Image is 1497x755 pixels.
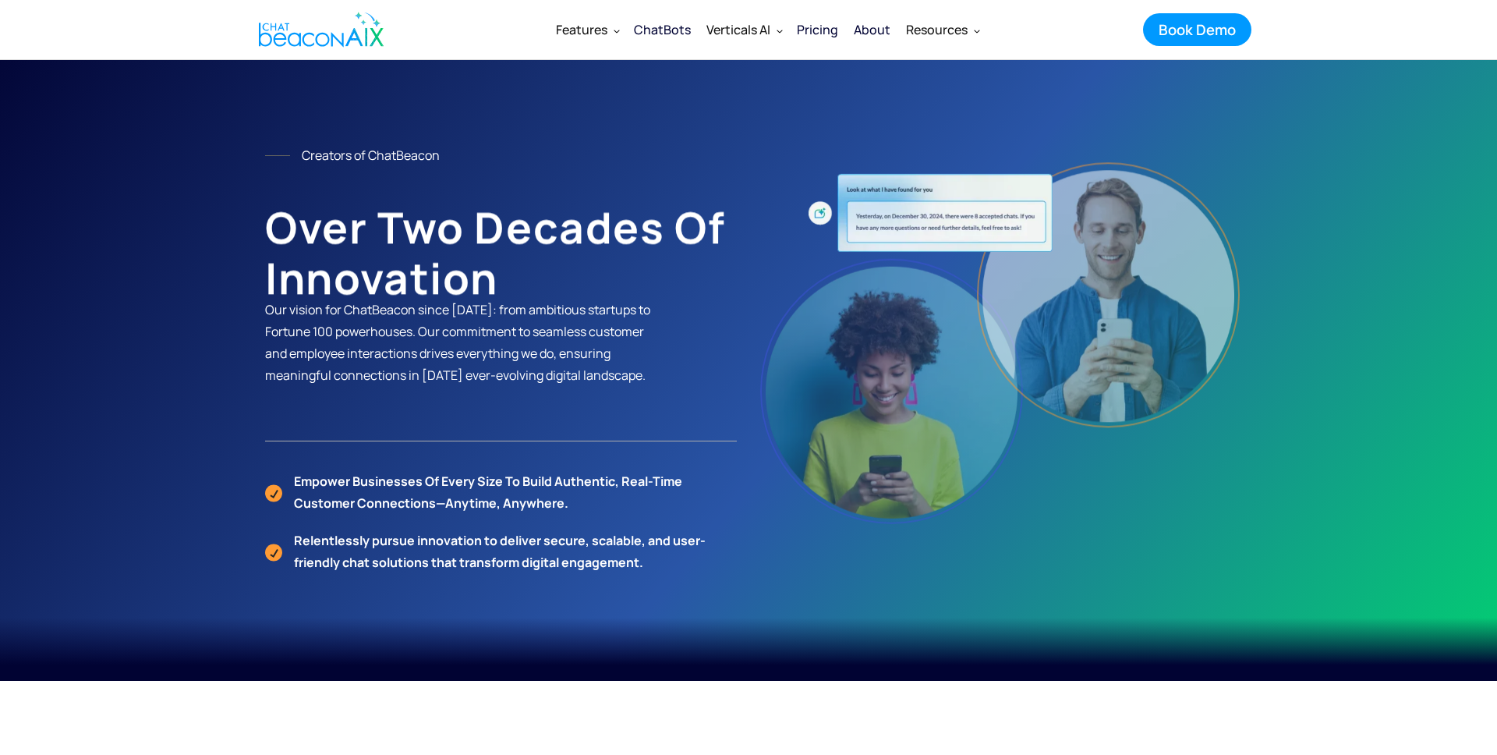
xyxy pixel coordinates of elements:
[265,197,725,307] strong: Over Two Decades of Innovation
[265,541,282,562] img: Check Icon Orange
[777,27,783,34] img: Dropdown
[634,19,691,41] div: ChatBots
[265,155,290,156] img: Line
[302,144,440,166] div: Creators of ChatBeacon
[706,19,770,41] div: Verticals AI
[246,2,392,57] a: home
[982,168,1234,422] img: Boy Image
[789,9,846,50] a: Pricing
[898,11,986,48] div: Resources
[699,11,789,48] div: Verticals AI
[548,11,626,48] div: Features
[626,9,699,50] a: ChatBots
[974,27,980,34] img: Dropdown
[1143,13,1251,46] a: Book Demo
[854,19,890,41] div: About
[265,482,282,502] img: Check Icon Orange
[556,19,607,41] div: Features
[614,27,620,34] img: Dropdown
[766,264,1017,519] img: Girl Image
[265,299,652,386] p: Our vision for ChatBeacon since [DATE]: from ambitious startups to Fortune 100 powerhouses. Our c...
[797,19,838,41] div: Pricing
[906,19,968,41] div: Resources
[1159,19,1236,40] div: Book Demo
[294,532,706,571] strong: Relentlessly pursue innovation to deliver secure, scalable, and user-friendly chat solutions that...
[294,473,682,512] strong: Empower businesses of every size to build authentic, real-time customer connections—anytime, anyw...
[846,11,898,48] a: About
